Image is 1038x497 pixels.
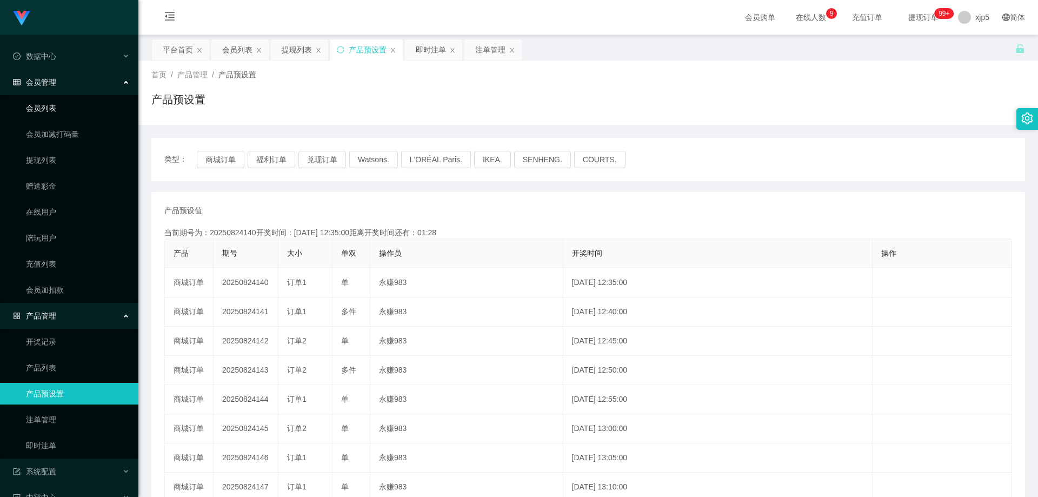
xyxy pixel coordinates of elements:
span: 充值订单 [847,14,888,21]
div: 产品预设置 [349,39,387,60]
span: 产品预设值 [164,205,202,216]
div: 当前期号为：20250824140开奖时间：[DATE] 12:35:00距离开奖时间还有：01:28 [164,227,1012,238]
a: 提现列表 [26,149,130,171]
i: 图标: close [449,47,456,54]
span: 系统配置 [13,467,56,476]
span: 单 [341,395,349,403]
span: 产品 [174,249,189,257]
div: 注单管理 [475,39,505,60]
a: 会员列表 [26,97,130,119]
span: 开奖时间 [572,249,602,257]
button: IKEA. [474,151,511,168]
td: [DATE] 12:40:00 [563,297,873,327]
button: Watsons. [349,151,398,168]
a: 产品预设置 [26,383,130,405]
span: 类型： [164,151,197,168]
i: 图标: setting [1021,112,1033,124]
img: logo.9652507e.png [13,11,30,26]
i: 图标: close [196,47,203,54]
sup: 184 [934,8,954,19]
td: 商城订单 [165,385,214,414]
span: 订单1 [287,395,307,403]
span: 单 [341,482,349,491]
td: [DATE] 12:35:00 [563,268,873,297]
i: 图标: close [390,47,396,54]
a: 会员加扣款 [26,279,130,301]
button: 商城订单 [197,151,244,168]
div: 即时注单 [416,39,446,60]
td: [DATE] 13:05:00 [563,443,873,473]
button: 兑现订单 [298,151,346,168]
i: 图标: close [256,47,262,54]
td: 永赚983 [370,297,563,327]
td: 商城订单 [165,443,214,473]
td: 商城订单 [165,297,214,327]
a: 陪玩用户 [26,227,130,249]
span: 产品管理 [177,70,208,79]
i: 图标: global [1002,14,1010,21]
button: L'ORÉAL Paris. [401,151,471,168]
span: 单双 [341,249,356,257]
span: 在线人数 [790,14,831,21]
span: 首页 [151,70,167,79]
span: 产品管理 [13,312,56,320]
td: 商城订单 [165,327,214,356]
span: 单 [341,424,349,433]
span: 产品预设置 [218,70,256,79]
span: 订单2 [287,336,307,345]
span: / [212,70,214,79]
i: 图标: close [509,47,515,54]
span: 大小 [287,249,302,257]
a: 开奖记录 [26,331,130,353]
a: 会员加减打码量 [26,123,130,145]
span: 订单1 [287,482,307,491]
i: 图标: close [315,47,322,54]
span: 单 [341,278,349,287]
div: 平台首页 [163,39,193,60]
span: 数据中心 [13,52,56,61]
td: 永赚983 [370,327,563,356]
td: 20250824142 [214,327,278,356]
td: 20250824140 [214,268,278,297]
span: 多件 [341,307,356,316]
i: 图标: sync [337,46,344,54]
span: 订单1 [287,453,307,462]
td: [DATE] 12:50:00 [563,356,873,385]
span: 订单1 [287,278,307,287]
span: 订单2 [287,366,307,374]
i: 图标: check-circle-o [13,52,21,60]
td: 永赚983 [370,443,563,473]
td: 商城订单 [165,268,214,297]
span: 操作 [881,249,896,257]
a: 注单管理 [26,409,130,430]
span: 提现订单 [903,14,944,21]
span: 会员管理 [13,78,56,87]
td: 20250824145 [214,414,278,443]
span: 期号 [222,249,237,257]
td: 永赚983 [370,385,563,414]
a: 充值列表 [26,253,130,275]
a: 赠送彩金 [26,175,130,197]
td: 20250824143 [214,356,278,385]
td: 20250824141 [214,297,278,327]
i: 图标: form [13,468,21,475]
td: [DATE] 12:55:00 [563,385,873,414]
a: 产品列表 [26,357,130,379]
td: 永赚983 [370,268,563,297]
span: 单 [341,336,349,345]
span: 单 [341,453,349,462]
span: / [171,70,173,79]
td: 商城订单 [165,356,214,385]
button: 福利订单 [248,151,295,168]
a: 在线用户 [26,201,130,223]
td: 20250824146 [214,443,278,473]
p: 9 [830,8,834,19]
i: 图标: menu-fold [151,1,188,35]
i: 图标: unlock [1015,44,1025,54]
sup: 9 [826,8,837,19]
span: 订单1 [287,307,307,316]
span: 订单2 [287,424,307,433]
td: [DATE] 13:00:00 [563,414,873,443]
h1: 产品预设置 [151,91,205,108]
td: 永赚983 [370,356,563,385]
